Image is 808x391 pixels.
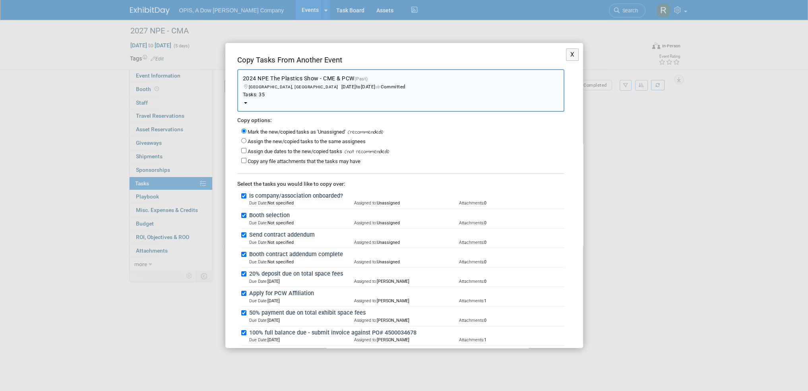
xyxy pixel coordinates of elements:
span: to [356,84,361,89]
span: Assigned to: [354,279,377,284]
label: Is company/association onboarded? [247,192,564,200]
td: Unassigned [354,200,459,206]
span: Attachments: [459,318,484,323]
div: Tasks: 35 [243,91,559,98]
td: 0 [459,200,564,206]
span: Due Date: [249,318,267,323]
span: Assigned to: [354,337,377,342]
td: [PERSON_NAME] [354,337,459,343]
td: Not specified [249,239,354,245]
span: Assigned to: [354,240,377,245]
td: 0 [459,220,564,226]
span: Due Date: [249,298,267,303]
div: Copy options: [237,117,564,124]
span: Attachments: [459,259,484,265]
td: Not specified [249,220,354,226]
span: Due Date: [249,279,267,284]
td: 0 [459,317,564,323]
span: Attachments: [459,220,484,226]
td: 0 [459,278,564,284]
label: Booth selection [247,211,564,220]
td: [DATE] [249,317,354,323]
label: 50% payment due on total exhibit space fees [247,309,564,317]
span: (recommended) [345,128,383,136]
span: [GEOGRAPHIC_DATA], [GEOGRAPHIC_DATA] [249,84,341,89]
td: [PERSON_NAME] [354,298,459,304]
td: 1 [459,337,564,343]
span: Due Date: [249,220,267,226]
td: [PERSON_NAME] [354,317,459,323]
label: Apply for PCW Affiliation [247,289,564,298]
span: Attachments: [459,298,484,303]
label: 20% deposit due on total space fees [247,270,564,278]
label: Assign due dates to the new/copied tasks [248,148,342,154]
td: Unassigned [354,239,459,245]
span: Assigned to: [354,318,377,323]
span: (Past) [355,76,368,82]
label: Booth contract addendum complete [247,250,564,259]
span: Due Date: [249,259,267,265]
td: Not specified [249,200,354,206]
label: Check to see if balance was paid [247,348,564,357]
td: [DATE] [249,298,354,304]
span: Due Date: [249,337,267,342]
span: 2024 NPE The Plastics Show - CME & PCW [243,75,559,98]
label: 100% full balance due - submit invoice against PO# 4500034678 [247,329,564,337]
span: Assigned to: [354,259,377,265]
td: Unassigned [354,259,459,265]
td: [PERSON_NAME] [354,278,459,284]
span: Attachments: [459,337,484,342]
span: Attachments: [459,240,484,245]
td: Unassigned [354,220,459,226]
td: 1 [459,298,564,304]
span: Due Date: [249,200,267,206]
td: [DATE] [249,337,354,343]
span: Due Date: [249,240,267,245]
td: 0 [459,259,564,265]
span: Assigned to: [354,200,377,206]
span: (not recommended) [342,148,389,156]
span: Assigned to: [354,220,377,226]
div: Select the tasks you would like to copy over: [237,173,564,188]
td: Not specified [249,259,354,265]
span: Attachments: [459,279,484,284]
label: Mark the new/copied tasks as 'Unassigned' [248,129,345,135]
label: Assign the new/copied tasks to the same assignees [248,138,366,144]
span: Assigned to: [354,298,377,303]
label: Send contract addendum [247,231,564,239]
button: 2024 NPE The Plastics Show - CME & PCW(Past) [GEOGRAPHIC_DATA], [GEOGRAPHIC_DATA][DATE]to[DATE]Co... [237,69,564,111]
span: Attachments: [459,200,484,206]
td: [DATE] [249,278,354,284]
div: Copy Tasks From Another Event [237,55,564,69]
label: Copy any file attachments that the tasks may have [248,158,360,164]
td: 0 [459,239,564,245]
button: X [566,49,579,61]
